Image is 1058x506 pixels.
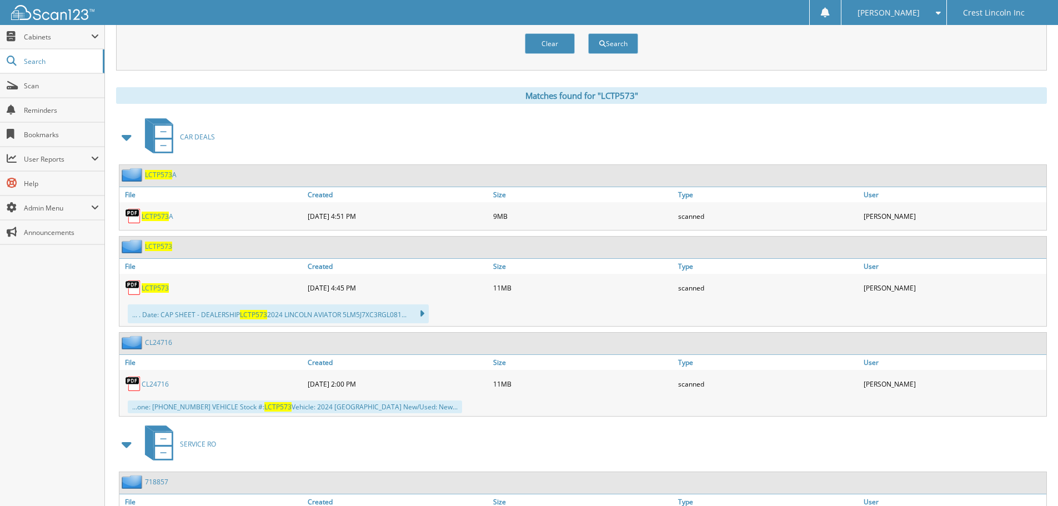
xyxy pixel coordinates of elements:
a: User [861,187,1046,202]
a: CAR DEALS [138,115,215,159]
a: LCTP573 [145,242,172,251]
a: LCTP573 [142,283,169,293]
a: Type [675,187,861,202]
span: Reminders [24,106,99,115]
div: [DATE] 4:51 PM [305,205,490,227]
span: SERVICE RO [180,439,216,449]
span: Cabinets [24,32,91,42]
div: [PERSON_NAME] [861,277,1046,299]
div: [PERSON_NAME] [861,205,1046,227]
img: folder2.png [122,335,145,349]
span: Search [24,57,97,66]
button: Clear [525,33,575,54]
img: PDF.png [125,375,142,392]
a: 718857 [145,477,168,487]
a: SERVICE RO [138,422,216,466]
div: 11MB [490,373,676,395]
div: scanned [675,205,861,227]
img: folder2.png [122,168,145,182]
a: LCTP573A [145,170,177,179]
a: File [119,187,305,202]
div: Matches found for "LCTP573" [116,87,1047,104]
a: Created [305,355,490,370]
iframe: Chat Widget [1002,453,1058,506]
img: PDF.png [125,279,142,296]
div: 11MB [490,277,676,299]
div: scanned [675,373,861,395]
img: folder2.png [122,475,145,489]
span: LCTP573 [145,170,172,179]
a: Type [675,355,861,370]
span: Help [24,179,99,188]
a: CL24716 [142,379,169,389]
img: scan123-logo-white.svg [11,5,94,20]
div: [DATE] 4:45 PM [305,277,490,299]
div: 9MB [490,205,676,227]
div: [PERSON_NAME] [861,373,1046,395]
a: CL24716 [145,338,172,347]
span: User Reports [24,154,91,164]
a: Created [305,187,490,202]
span: CAR DEALS [180,132,215,142]
span: Announcements [24,228,99,237]
div: ... . Date: CAP SHEET - DEALERSHIP 2024 LINCOLN AVIATOR 5LM5J7XC3RGL081... [128,304,429,323]
img: folder2.png [122,239,145,253]
span: LCTP573 [142,212,169,221]
a: Created [305,259,490,274]
a: LCTP573A [142,212,173,221]
a: File [119,355,305,370]
span: Scan [24,81,99,91]
div: ...one: [PHONE_NUMBER] VEHICLE Stock #: Vehicle: 2024 [GEOGRAPHIC_DATA] New/Used: New... [128,400,462,413]
span: [PERSON_NAME] [858,9,920,16]
a: Size [490,355,676,370]
a: Type [675,259,861,274]
span: LCTP573 [240,310,267,319]
div: scanned [675,277,861,299]
a: Size [490,259,676,274]
span: Bookmarks [24,130,99,139]
span: LCTP573 [264,402,292,412]
div: [DATE] 2:00 PM [305,373,490,395]
span: Admin Menu [24,203,91,213]
span: Crest Lincoln Inc [963,9,1025,16]
img: PDF.png [125,208,142,224]
a: Size [490,187,676,202]
a: User [861,355,1046,370]
a: User [861,259,1046,274]
a: File [119,259,305,274]
button: Search [588,33,638,54]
